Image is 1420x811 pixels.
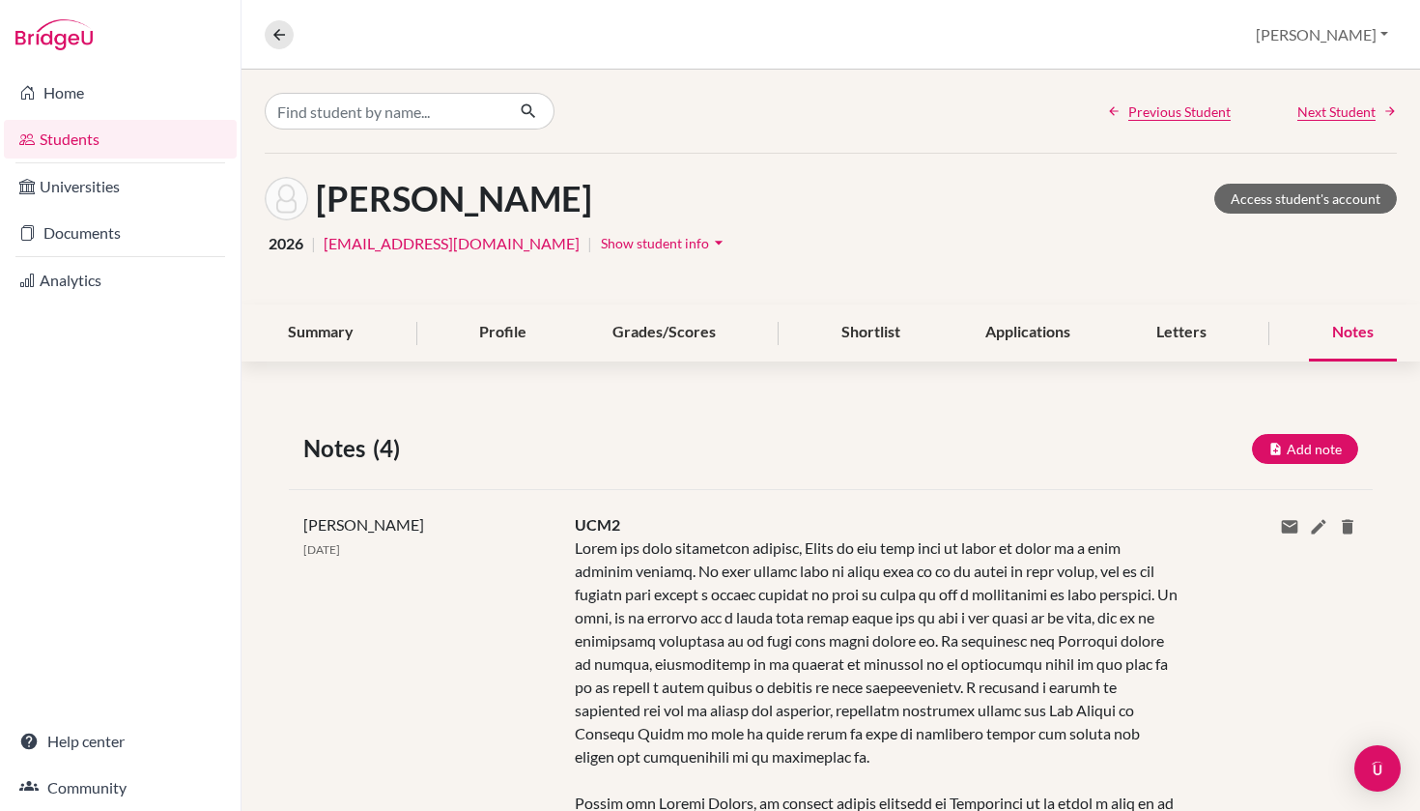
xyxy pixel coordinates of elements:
div: Grades/Scores [589,304,739,362]
div: Shortlist [818,304,923,362]
h1: [PERSON_NAME] [316,178,592,219]
span: 2026 [269,232,303,255]
a: Students [4,120,237,159]
span: UCM2 [575,515,620,534]
a: Analytics [4,261,237,300]
a: Help center [4,722,237,761]
button: Add note [1252,434,1358,464]
a: Documents [4,214,237,252]
span: Previous Student [1128,101,1231,122]
i: arrow_drop_down [709,233,728,252]
div: Applications [962,304,1093,362]
img: Péter Szabó-Szentgyörgyi's avatar [265,177,308,220]
a: [EMAIL_ADDRESS][DOMAIN_NAME] [324,232,580,255]
input: Find student by name... [265,93,504,130]
a: Home [4,73,237,112]
img: Bridge-U [15,19,93,50]
a: Universities [4,167,237,206]
span: Show student info [601,235,709,251]
a: Next Student [1297,101,1397,122]
span: | [311,232,316,255]
button: Show student infoarrow_drop_down [600,228,729,258]
span: | [587,232,592,255]
span: Notes [303,431,373,466]
a: Community [4,768,237,807]
div: Notes [1309,304,1397,362]
span: [DATE] [303,542,340,557]
div: Letters [1133,304,1230,362]
a: Access student's account [1214,184,1397,214]
span: [PERSON_NAME] [303,515,424,534]
span: (4) [373,431,408,466]
div: Open Intercom Messenger [1354,745,1401,792]
button: [PERSON_NAME] [1247,16,1397,53]
span: Next Student [1297,101,1376,122]
div: Summary [265,304,377,362]
a: Previous Student [1107,101,1231,122]
div: Profile [456,304,550,362]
